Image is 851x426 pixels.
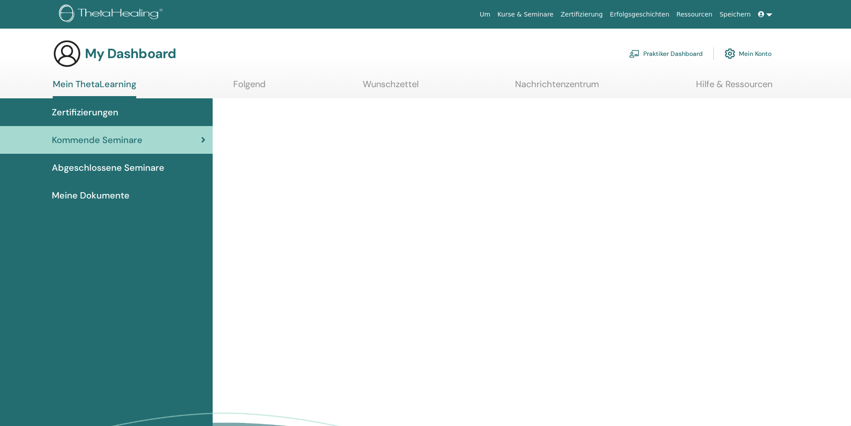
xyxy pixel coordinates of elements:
a: Zertifizierung [557,6,606,23]
a: Wunschzettel [363,79,419,96]
a: Kurse & Seminare [494,6,557,23]
a: Speichern [716,6,755,23]
span: Kommende Seminare [52,133,143,147]
img: generic-user-icon.jpg [53,39,81,68]
span: Meine Dokumente [52,189,130,202]
a: Erfolgsgeschichten [606,6,673,23]
a: Hilfe & Ressourcen [696,79,772,96]
a: Praktiker Dashboard [629,44,703,63]
img: chalkboard-teacher.svg [629,50,640,58]
a: Nachrichtenzentrum [515,79,599,96]
img: logo.png [59,4,166,25]
a: Ressourcen [673,6,716,23]
a: Mein ThetaLearning [53,79,136,98]
span: Abgeschlossene Seminare [52,161,164,174]
h3: My Dashboard [85,46,176,62]
a: Um [476,6,494,23]
a: Mein Konto [725,44,771,63]
img: cog.svg [725,46,735,61]
span: Zertifizierungen [52,105,118,119]
a: Folgend [233,79,266,96]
